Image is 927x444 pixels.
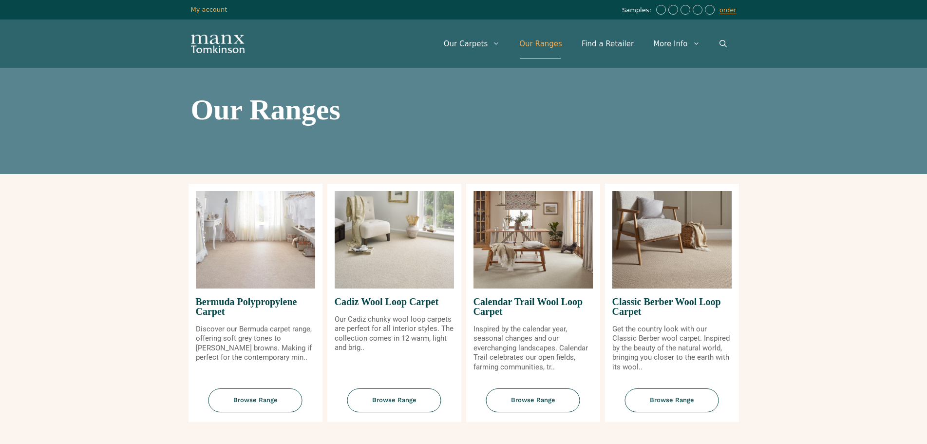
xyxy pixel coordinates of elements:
[335,289,454,315] span: Cadiz Wool Loop Carpet
[473,325,593,372] p: Inspired by the calendar year, seasonal changes and our everchanging landscapes. Calendar Trail c...
[612,289,732,325] span: Classic Berber Wool Loop Carpet
[473,191,593,289] img: Calendar Trail Wool Loop Carpet
[719,6,737,14] a: order
[208,388,303,412] span: Browse Range
[191,95,737,124] h1: Our Ranges
[510,29,572,58] a: Our Ranges
[191,35,245,53] img: Manx Tomkinson
[486,388,580,412] span: Browse Range
[612,191,732,289] img: Classic Berber Wool Loop Carpet
[196,325,315,363] p: Discover our Bermuda carpet range, offering soft grey tones to [PERSON_NAME] browns. Making if pe...
[473,289,593,325] span: Calendar Trail Wool Loop Carpet
[625,388,719,412] span: Browse Range
[434,29,737,58] nav: Primary
[347,388,441,412] span: Browse Range
[335,191,454,289] img: Cadiz Wool Loop Carpet
[466,388,600,422] a: Browse Range
[196,191,315,289] img: Bermuda Polypropylene Carpet
[605,388,739,422] a: Browse Range
[189,388,322,422] a: Browse Range
[196,289,315,325] span: Bermuda Polypropylene Carpet
[434,29,510,58] a: Our Carpets
[643,29,709,58] a: More Info
[191,6,227,13] a: My account
[612,325,732,372] p: Get the country look with our Classic Berber wool carpet. Inspired by the beauty of the natural w...
[335,315,454,353] p: Our Cadiz chunky wool loop carpets are perfect for all interior styles. The collection comes in 1...
[327,388,461,422] a: Browse Range
[572,29,643,58] a: Find a Retailer
[622,6,654,15] span: Samples:
[710,29,737,58] a: Open Search Bar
